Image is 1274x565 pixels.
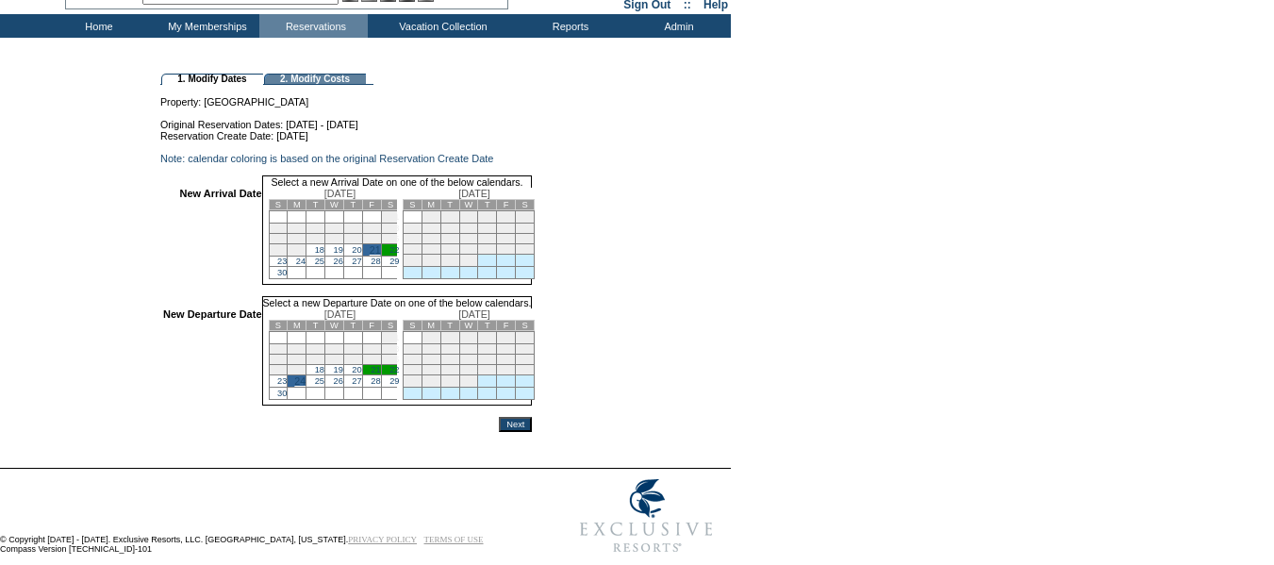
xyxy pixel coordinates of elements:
a: 21 [370,244,381,256]
td: W [459,200,478,210]
td: 22 [422,365,440,375]
td: 14 [362,355,381,365]
a: 23 [277,376,287,386]
td: 19 [497,234,516,244]
td: 17 [288,244,306,257]
td: 28 [403,375,422,388]
a: 22 [389,245,399,255]
td: 1 [381,211,400,224]
td: 19 [497,355,516,365]
td: 31 [459,255,478,267]
td: 11 [478,224,497,234]
td: 27 [516,244,535,255]
td: Vacation Collection [368,14,514,38]
td: 9 [269,355,288,365]
td: 2 [269,344,288,355]
td: 7 [403,344,422,355]
td: S [381,200,400,210]
td: 7 [403,224,422,234]
td: Original Reservation Dates: [DATE] - [DATE] [160,108,532,130]
td: W [459,321,478,331]
td: Admin [622,14,731,38]
td: My Memberships [151,14,259,38]
td: 8 [381,344,400,355]
span: [DATE] [324,308,356,320]
td: 8 [422,344,440,355]
td: 6 [516,332,535,344]
span: [DATE] [458,308,490,320]
td: 24 [459,365,478,375]
a: 19 [334,245,343,255]
td: 25 [478,365,497,375]
td: 16 [269,365,288,375]
td: 22 [422,244,440,255]
a: 20 [352,245,361,255]
td: 31 [459,375,478,388]
td: S [269,200,288,210]
a: 29 [389,257,399,266]
td: 8 [381,224,400,234]
span: [DATE] [324,188,356,199]
td: 25 [478,244,497,255]
td: 5 [497,211,516,224]
td: 18 [478,355,497,365]
td: 29 [422,375,440,388]
td: Reports [514,14,622,38]
td: Reservation Create Date: [DATE] [160,130,532,141]
a: 24 [296,257,306,266]
td: 5 [497,332,516,344]
a: 26 [334,376,343,386]
a: 22 [389,365,399,374]
td: F [362,200,381,210]
td: 26 [497,365,516,375]
td: 9 [440,344,459,355]
td: 13 [343,355,362,365]
td: 28 [403,255,422,267]
td: F [497,321,516,331]
td: S [269,321,288,331]
td: 12 [497,224,516,234]
td: New Arrival Date [163,188,262,285]
td: 1 [422,332,440,344]
a: 19 [334,365,343,374]
td: 1. Modify Dates [161,74,263,85]
td: 6 [516,211,535,224]
a: PRIVACY POLICY [348,535,417,544]
td: M [422,321,440,331]
img: Exclusive Resorts [562,469,731,563]
td: 26 [497,244,516,255]
td: Select a new Arrival Date on one of the below calendars. [262,175,533,188]
a: 30 [277,268,287,277]
td: 12 [325,355,344,365]
td: 7 [362,344,381,355]
td: 14 [362,234,381,244]
td: W [325,200,344,210]
td: 9 [269,234,288,244]
td: 3 [288,344,306,355]
td: 1 [381,332,400,344]
td: 15 [381,355,400,365]
td: 16 [440,355,459,365]
td: 23 [440,365,459,375]
a: 18 [315,365,324,374]
td: T [440,200,459,210]
td: 10 [459,344,478,355]
td: W [325,321,344,331]
td: T [440,321,459,331]
td: F [362,321,381,331]
input: Next [499,417,532,432]
td: 24 [459,244,478,255]
td: T [478,321,497,331]
td: S [403,200,422,210]
td: 2 [269,224,288,234]
a: 28 [371,257,380,266]
a: 21 [371,365,380,374]
td: 13 [343,234,362,244]
td: Note: calendar coloring is based on the original Reservation Create Date [160,153,532,164]
td: Home [42,14,151,38]
td: 6 [343,224,362,234]
td: 4 [478,332,497,344]
td: F [497,200,516,210]
td: 15 [381,234,400,244]
td: T [306,321,325,331]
